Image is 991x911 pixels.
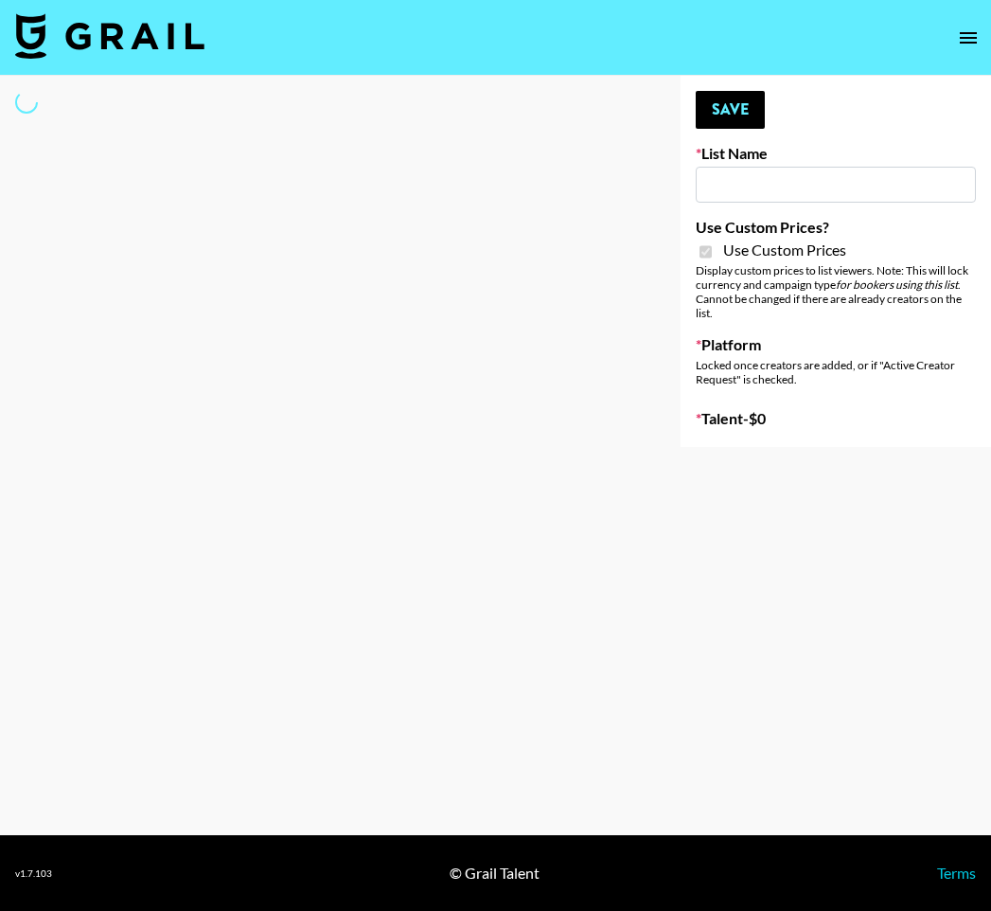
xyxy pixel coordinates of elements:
div: Display custom prices to list viewers. Note: This will lock currency and campaign type . Cannot b... [696,263,976,320]
div: v 1.7.103 [15,867,52,880]
span: Use Custom Prices [723,241,846,259]
a: Terms [937,864,976,882]
div: © Grail Talent [450,864,540,883]
label: List Name [696,144,976,163]
label: Talent - $ 0 [696,409,976,428]
button: Save [696,91,765,129]
label: Platform [696,335,976,354]
label: Use Custom Prices? [696,218,976,237]
img: Grail Talent [15,13,204,59]
div: Locked once creators are added, or if "Active Creator Request" is checked. [696,358,976,386]
em: for bookers using this list [836,277,958,292]
button: open drawer [949,19,987,57]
